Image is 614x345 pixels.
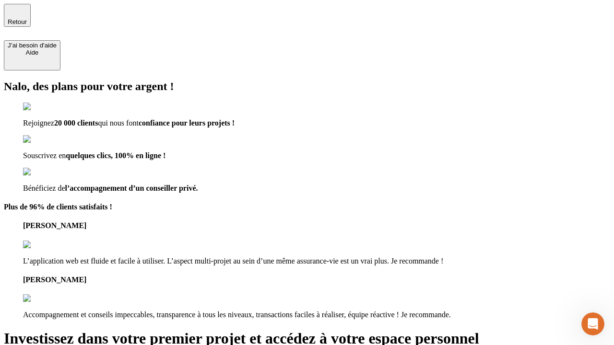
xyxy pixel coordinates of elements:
span: confiance pour leurs projets ! [139,119,235,127]
span: quelques clics, 100% en ligne ! [66,151,165,160]
img: checkmark [23,103,64,111]
img: reviews stars [23,241,71,249]
h4: Plus de 96% de clients satisfaits ! [4,203,610,211]
h4: [PERSON_NAME] [23,221,610,230]
img: checkmark [23,168,64,176]
button: J’ai besoin d'aideAide [4,40,60,70]
span: Rejoignez [23,119,54,127]
span: qui nous font [98,119,138,127]
div: J’ai besoin d'aide [8,42,57,49]
iframe: Intercom live chat [581,312,604,335]
img: reviews stars [23,294,71,303]
p: L’application web est fluide et facile à utiliser. L’aspect multi-projet au sein d’une même assur... [23,257,610,265]
span: 20 000 clients [54,119,98,127]
span: Retour [8,18,27,25]
span: l’accompagnement d’un conseiller privé. [65,184,198,192]
h4: [PERSON_NAME] [23,276,610,284]
h2: Nalo, des plans pour votre argent ! [4,80,610,93]
div: Aide [8,49,57,56]
img: checkmark [23,135,64,144]
span: Souscrivez en [23,151,66,160]
span: Bénéficiez de [23,184,65,192]
button: Retour [4,4,31,27]
p: Accompagnement et conseils impeccables, transparence à tous les niveaux, transactions faciles à r... [23,310,610,319]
